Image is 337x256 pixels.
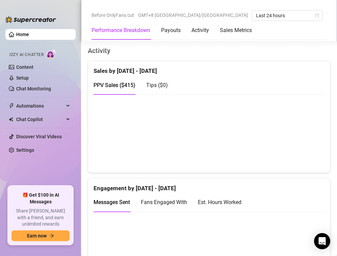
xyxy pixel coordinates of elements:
[16,86,51,91] a: Chat Monitoring
[9,117,13,122] img: Chat Copilot
[198,198,241,206] div: Est. Hours Worked
[94,82,135,88] span: PPV Sales ( $415 )
[11,208,70,228] span: Share [PERSON_NAME] with a friend, and earn unlimited rewards
[16,101,64,111] span: Automations
[94,178,325,193] div: Engagement by [DATE] - [DATE]
[46,49,57,59] img: AI Chatter
[92,26,150,34] div: Performance Breakdown
[141,199,187,205] span: Fans Engaged With
[9,52,44,58] span: Izzy AI Chatter
[146,82,168,88] span: Tips ( $0 )
[16,75,29,81] a: Setup
[138,10,248,20] span: GMT+8 [GEOGRAPHIC_DATA]/[GEOGRAPHIC_DATA]
[49,233,54,238] span: arrow-right
[88,46,330,55] h4: Activity
[94,199,130,205] span: Messages Sent
[220,26,252,34] div: Sales Metrics
[191,26,209,34] div: Activity
[16,147,34,153] a: Settings
[27,233,47,238] span: Earn now
[161,26,181,34] div: Payouts
[94,61,325,76] div: Sales by [DATE] - [DATE]
[11,192,70,205] span: 🎁 Get $100 in AI Messages
[16,32,29,37] a: Home
[16,134,62,139] a: Discover Viral Videos
[92,10,134,20] span: Before OnlyFans cut
[256,10,319,21] span: Last 24 hours
[11,230,70,241] button: Earn nowarrow-right
[5,16,56,23] img: logo-BBDzfeDw.svg
[315,13,319,18] span: calendar
[16,114,64,125] span: Chat Copilot
[16,64,33,70] a: Content
[9,103,14,109] span: thunderbolt
[314,233,330,249] div: Open Intercom Messenger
